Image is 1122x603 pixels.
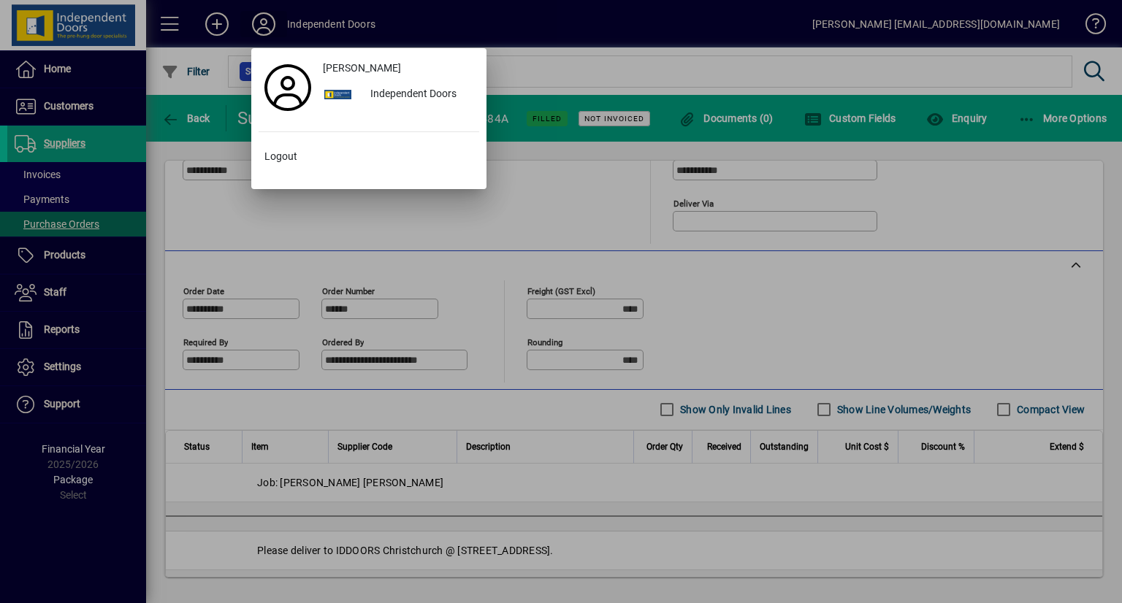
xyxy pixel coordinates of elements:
span: [PERSON_NAME] [323,61,401,76]
button: Independent Doors [317,82,479,108]
button: Logout [259,144,479,170]
a: [PERSON_NAME] [317,55,479,82]
div: Independent Doors [359,82,479,108]
span: Logout [264,149,297,164]
a: Profile [259,74,317,101]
